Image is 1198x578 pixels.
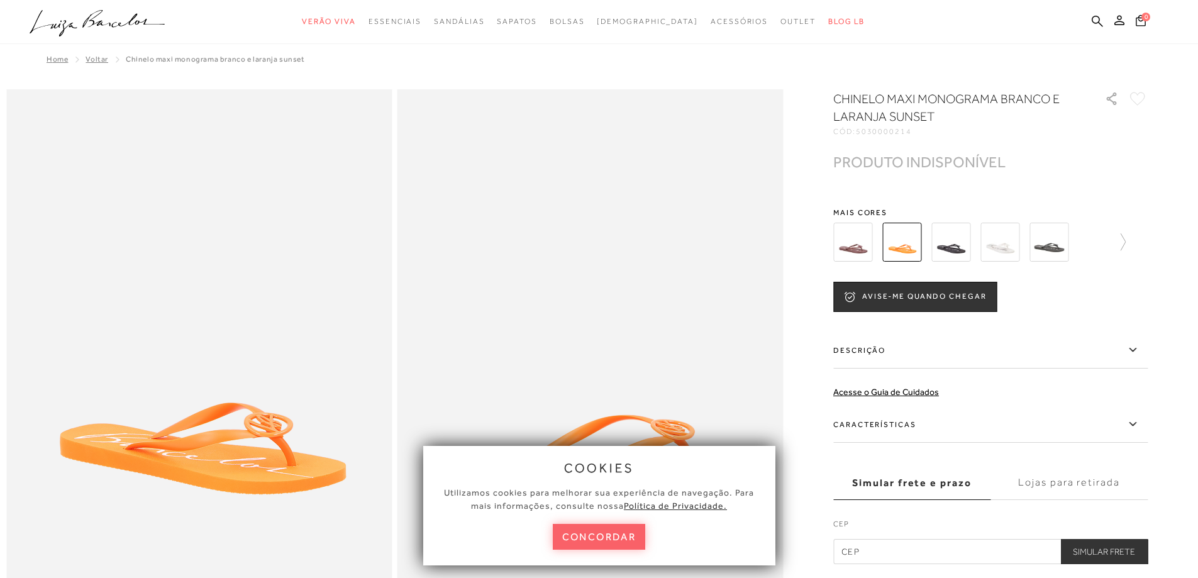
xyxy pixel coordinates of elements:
[47,55,68,64] a: Home
[990,466,1148,500] label: Lojas para retirada
[1029,223,1068,262] img: CHINELO MAXI MONOGRAMA PRETO
[833,155,1006,169] div: PRODUTO INDISPONÍVEL
[856,127,912,136] span: 5030000214
[1141,13,1150,21] span: 0
[833,282,997,312] button: AVISE-ME QUANDO CHEGAR
[833,406,1148,443] label: Características
[302,10,356,33] a: noSubCategoriesText
[550,17,585,26] span: Bolsas
[833,90,1069,125] h1: CHINELO MAXI MONOGRAMA BRANCO E LARANJA SUNSET
[833,539,1148,564] input: CEP
[931,223,970,262] img: CHINELO MAXI MONOGRAMA CAFÉ
[86,55,108,64] a: Voltar
[780,17,816,26] span: Outlet
[711,17,768,26] span: Acessórios
[833,332,1148,369] label: Descrição
[833,223,872,262] img: CHINELO MAXI MONOGRAMA BORDÔ
[711,10,768,33] a: noSubCategoriesText
[833,518,1148,536] label: CEP
[497,10,536,33] a: noSubCategoriesText
[833,387,939,397] a: Acesse o Guia de Cuidados
[369,10,421,33] a: noSubCategoriesText
[1060,539,1148,564] button: Simular Frete
[369,17,421,26] span: Essenciais
[624,501,727,511] a: Política de Privacidade.
[833,466,990,500] label: Simular frete e prazo
[564,461,635,475] span: cookies
[497,17,536,26] span: Sapatos
[828,10,865,33] a: BLOG LB
[780,10,816,33] a: noSubCategoriesText
[553,524,646,550] button: concordar
[980,223,1019,262] img: CHINELO MAXI MONOGRAMA OFF WHITE
[833,128,1085,135] div: CÓD:
[444,487,754,511] span: Utilizamos cookies para melhorar sua experiência de navegação. Para mais informações, consulte nossa
[126,55,305,64] span: CHINELO MAXI MONOGRAMA BRANCO E LARANJA SUNSET
[597,17,698,26] span: [DEMOGRAPHIC_DATA]
[828,17,865,26] span: BLOG LB
[302,17,356,26] span: Verão Viva
[434,10,484,33] a: noSubCategoriesText
[882,223,921,262] img: CHINELO MAXI MONOGRAMA BRANCO E LARANJA SUNSET
[597,10,698,33] a: noSubCategoriesText
[550,10,585,33] a: noSubCategoriesText
[1132,14,1150,31] button: 0
[833,209,1148,216] span: Mais cores
[434,17,484,26] span: Sandálias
